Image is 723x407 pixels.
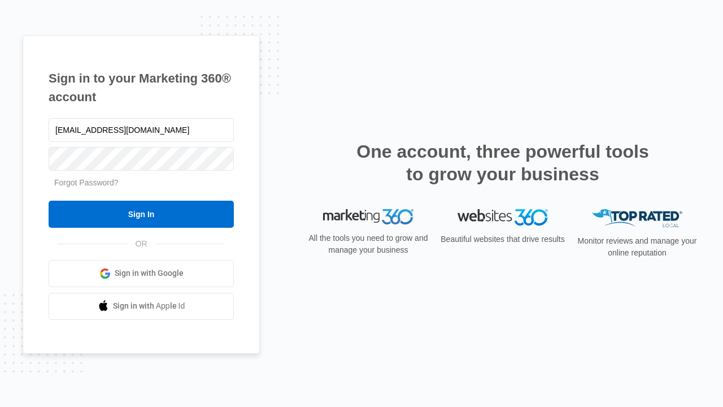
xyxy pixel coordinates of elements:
[49,260,234,287] a: Sign in with Google
[113,300,185,312] span: Sign in with Apple Id
[353,140,652,185] h2: One account, three powerful tools to grow your business
[49,201,234,228] input: Sign In
[574,235,700,259] p: Monitor reviews and manage your online reputation
[323,209,413,225] img: Marketing 360
[49,69,234,106] h1: Sign in to your Marketing 360® account
[439,233,566,245] p: Beautiful websites that drive results
[54,178,119,187] a: Forgot Password?
[305,232,432,256] p: All the tools you need to grow and manage your business
[49,293,234,320] a: Sign in with Apple Id
[49,118,234,142] input: Email
[458,209,548,226] img: Websites 360
[115,267,184,279] span: Sign in with Google
[128,238,155,250] span: OR
[592,209,682,228] img: Top Rated Local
